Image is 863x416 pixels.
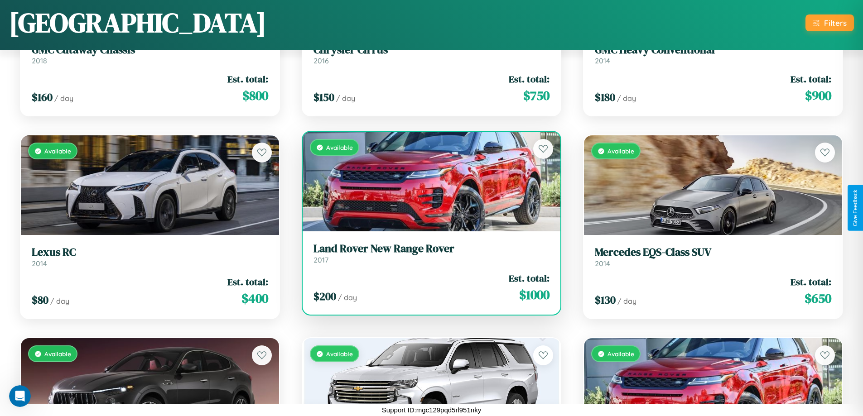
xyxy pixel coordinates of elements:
[595,56,610,65] span: 2014
[313,56,329,65] span: 2016
[509,72,550,86] span: Est. total:
[519,286,550,304] span: $ 1000
[32,90,53,105] span: $ 160
[852,190,858,226] div: Give Feedback
[791,72,831,86] span: Est. total:
[313,242,550,255] h3: Land Rover New Range Rover
[595,43,831,66] a: GMC Heavy Conventional2014
[595,246,831,259] h3: Mercedes EQS-Class SUV
[617,94,636,103] span: / day
[595,292,616,307] span: $ 130
[595,90,615,105] span: $ 180
[382,404,481,416] p: Support ID: mgc129pqd5rl951nky
[9,4,266,41] h1: [GEOGRAPHIC_DATA]
[32,246,268,259] h3: Lexus RC
[805,289,831,307] span: $ 650
[791,275,831,288] span: Est. total:
[313,289,336,304] span: $ 200
[595,43,831,57] h3: GMC Heavy Conventional
[824,18,847,28] div: Filters
[241,289,268,307] span: $ 400
[336,94,355,103] span: / day
[50,296,69,306] span: / day
[338,293,357,302] span: / day
[32,259,47,268] span: 2014
[509,272,550,285] span: Est. total:
[44,350,71,358] span: Available
[32,292,48,307] span: $ 80
[313,43,550,66] a: Chrysler Cirrus2016
[595,259,610,268] span: 2014
[313,242,550,264] a: Land Rover New Range Rover2017
[326,350,353,358] span: Available
[523,86,550,105] span: $ 750
[44,147,71,155] span: Available
[617,296,636,306] span: / day
[313,90,334,105] span: $ 150
[607,147,634,155] span: Available
[805,14,854,31] button: Filters
[32,246,268,268] a: Lexus RC2014
[32,43,268,66] a: GMC Cutaway Chassis2018
[326,143,353,151] span: Available
[227,275,268,288] span: Est. total:
[54,94,73,103] span: / day
[242,86,268,105] span: $ 800
[595,246,831,268] a: Mercedes EQS-Class SUV2014
[227,72,268,86] span: Est. total:
[9,385,31,407] iframe: Intercom live chat
[313,255,328,264] span: 2017
[805,86,831,105] span: $ 900
[32,56,47,65] span: 2018
[607,350,634,358] span: Available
